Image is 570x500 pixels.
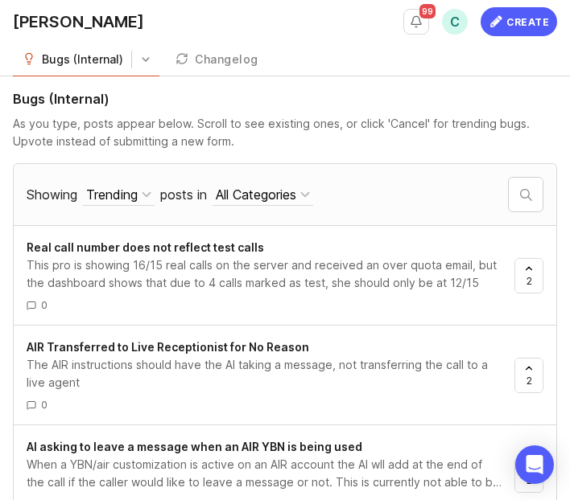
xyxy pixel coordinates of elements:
span: 0 [41,398,47,412]
span: posts in [160,186,207,203]
a: Create [481,7,557,36]
button: 2 [514,258,543,293]
h1: Bugs (Internal) [13,89,109,109]
div: Open Intercom Messenger [515,445,554,484]
span: AIR Transferred to Live Receptionist for No Reason [27,340,309,354]
a: Real call number does not reflect test callsThis pro is showing 16/15 real calls on the server an... [27,239,514,312]
a: AIR Transferred to Live Receptionist for No ReasonThe AIR instructions should have the AI taking ... [27,338,514,412]
span: 0 [41,298,47,312]
button: Showing [83,184,155,206]
div: Bugs (Internal) [42,51,132,68]
span: 99 [419,4,436,18]
button: Notifications [403,9,429,35]
span: 2 [527,274,532,288]
a: Changelog [166,43,268,76]
span: Showing [27,186,77,203]
button: posts in [213,184,313,206]
button: 2 [514,358,543,393]
button: 2 [514,457,543,493]
div: Changelog [195,54,258,65]
div: As you type, posts appear below. Scroll to see existing ones, or click 'Cancel' for trending bugs... [13,115,557,150]
span: 2 [527,374,532,387]
div: The AIR instructions should have the AI taking a message, not transferring the call to a live agent [27,356,502,391]
span: AI asking to leave a message when an AIR YBN is being used [27,440,362,453]
div: All Categories [216,186,296,203]
div: Create [506,7,549,36]
span: C [450,12,460,31]
div: This pro is showing 16/15 real calls on the server and received an over quota email, but the dash... [27,256,502,292]
a: Bugs (Internal) [42,46,132,73]
span: Real call number does not reflect test calls [27,240,264,254]
div: When a YBN/air customization is active on an AIR account the AI wll add at the end of the call if... [27,456,502,491]
div: Trending [86,186,138,203]
div: [PERSON_NAME] [13,14,144,30]
button: C [442,9,468,35]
